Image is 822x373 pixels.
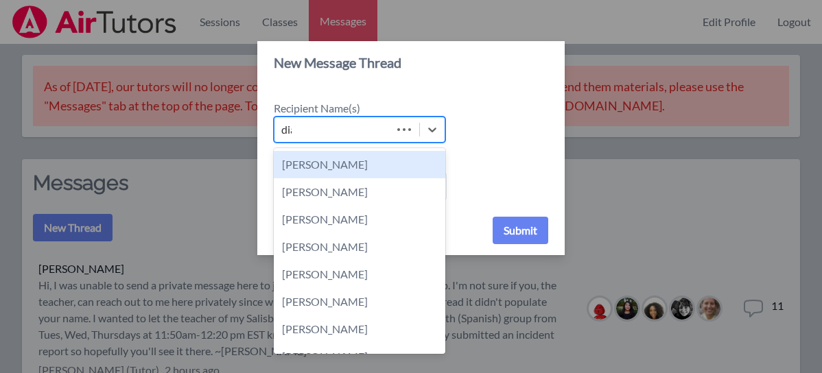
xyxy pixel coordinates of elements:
span: Recipient Name(s) [274,101,360,115]
div: [PERSON_NAME] [274,233,445,261]
input: Recipient Name(s) [281,121,292,138]
header: New Message Thread [257,41,565,84]
div: [PERSON_NAME] [274,288,445,315]
button: Submit [493,217,548,244]
div: [PERSON_NAME] [274,151,445,178]
div: [PERSON_NAME] [274,315,445,343]
div: [PERSON_NAME] [274,343,445,370]
div: [PERSON_NAME] [274,261,445,288]
div: [PERSON_NAME] [274,206,445,233]
div: [PERSON_NAME] [274,178,445,206]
